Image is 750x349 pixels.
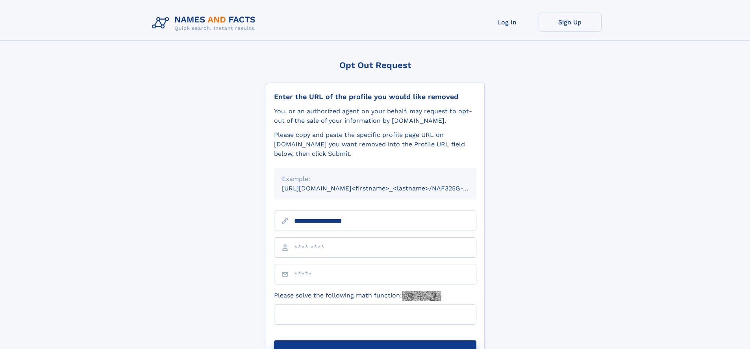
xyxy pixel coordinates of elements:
small: [URL][DOMAIN_NAME]<firstname>_<lastname>/NAF325G-xxxxxxxx [282,185,491,192]
a: Log In [476,13,539,32]
div: You, or an authorized agent on your behalf, may request to opt-out of the sale of your informatio... [274,107,476,126]
a: Sign Up [539,13,602,32]
img: Logo Names and Facts [149,13,262,34]
div: Example: [282,174,469,184]
label: Please solve the following math function: [274,291,441,301]
div: Please copy and paste the specific profile page URL on [DOMAIN_NAME] you want removed into the Pr... [274,130,476,159]
div: Opt Out Request [266,60,485,70]
div: Enter the URL of the profile you would like removed [274,92,476,101]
